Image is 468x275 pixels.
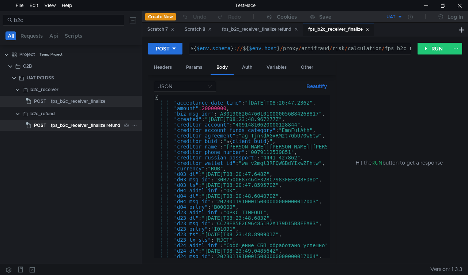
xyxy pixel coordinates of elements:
div: Cookies [277,12,297,21]
span: RUN [371,159,382,166]
button: Api [47,31,60,40]
div: Scratch 7 [147,26,174,33]
div: Scratch 8 [185,26,212,33]
div: Undo [193,12,207,21]
div: UAT [386,14,396,20]
div: UAT PCI DSS [27,72,54,83]
div: fps_b2c_receiver_finalize [51,96,105,107]
button: Create New [145,13,176,20]
input: Search... [14,16,120,24]
div: Body [211,61,234,75]
div: Redo [228,12,241,21]
div: b2c_refund [30,108,55,119]
span: Hit the button to get a response [356,159,443,167]
span: POST [34,120,46,131]
div: b2c_receiver [30,84,58,95]
div: fps_b2c_receiver_finalize [308,26,369,33]
div: Save [319,14,331,19]
span: POST [34,96,46,107]
div: Headers [148,61,178,74]
div: fps_b2c_receiver_finalize refund [51,120,120,131]
button: Redo [212,11,246,22]
button: Requests [18,31,45,40]
span: Version: 1.3.3 [430,264,462,275]
button: POST [148,43,182,54]
div: Log In [448,12,463,21]
button: Undo [176,11,212,22]
div: Project [19,49,35,60]
button: Beautify [303,82,330,91]
div: С2B [23,61,32,72]
div: Auth [236,61,258,74]
div: Other [295,61,319,74]
div: Temp Project [39,49,63,60]
button: Scripts [63,31,84,40]
button: RUN [418,43,450,54]
div: POST [156,45,170,53]
div: Params [180,61,208,74]
div: fps_b2c_receiver_finalize refund [222,26,298,33]
button: All [5,31,16,40]
button: UAT [352,11,403,23]
div: Variables [261,61,292,74]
